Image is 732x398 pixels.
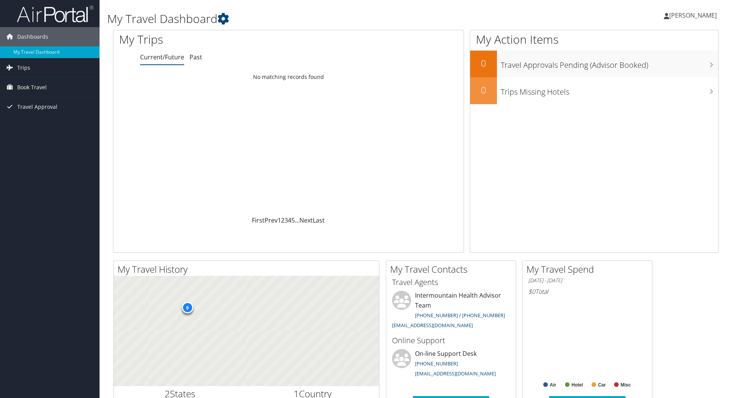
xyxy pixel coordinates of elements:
[107,11,519,27] h1: My Travel Dashboard
[664,4,724,27] a: [PERSON_NAME]
[388,291,514,332] li: Intermountain Health Advisor Team
[113,70,464,84] td: No matching records found
[392,277,510,288] h3: Travel Agents
[415,370,496,377] a: [EMAIL_ADDRESS][DOMAIN_NAME]
[265,216,278,224] a: Prev
[528,287,535,296] span: $0
[550,382,556,388] text: Air
[17,5,93,23] img: airportal-logo.png
[390,263,516,276] h2: My Travel Contacts
[190,53,202,61] a: Past
[526,263,652,276] h2: My Travel Spend
[470,84,497,97] h2: 0
[140,53,184,61] a: Current/Future
[470,31,718,47] h1: My Action Items
[501,56,718,70] h3: Travel Approvals Pending (Advisor Booked)
[17,78,47,97] span: Book Travel
[17,27,48,46] span: Dashboards
[313,216,325,224] a: Last
[470,57,497,70] h2: 0
[17,97,57,116] span: Travel Approval
[470,51,718,77] a: 0Travel Approvals Pending (Advisor Booked)
[598,382,606,388] text: Car
[415,312,505,319] a: [PHONE_NUMBER] / [PHONE_NUMBER]
[17,58,30,77] span: Trips
[528,287,646,296] h6: Total
[388,349,514,380] li: On-line Support Desk
[669,11,717,20] span: [PERSON_NAME]
[288,216,291,224] a: 4
[278,216,281,224] a: 1
[392,322,473,329] a: [EMAIL_ADDRESS][DOMAIN_NAME]
[252,216,265,224] a: First
[291,216,295,224] a: 5
[181,302,193,313] div: 9
[118,263,379,276] h2: My Travel History
[528,277,646,284] h6: [DATE] - [DATE]
[415,360,458,367] a: [PHONE_NUMBER]
[299,216,313,224] a: Next
[281,216,284,224] a: 2
[621,382,631,388] text: Misc
[119,31,312,47] h1: My Trips
[470,77,718,104] a: 0Trips Missing Hotels
[501,83,718,97] h3: Trips Missing Hotels
[295,216,299,224] span: …
[572,382,583,388] text: Hotel
[392,335,510,346] h3: Online Support
[284,216,288,224] a: 3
